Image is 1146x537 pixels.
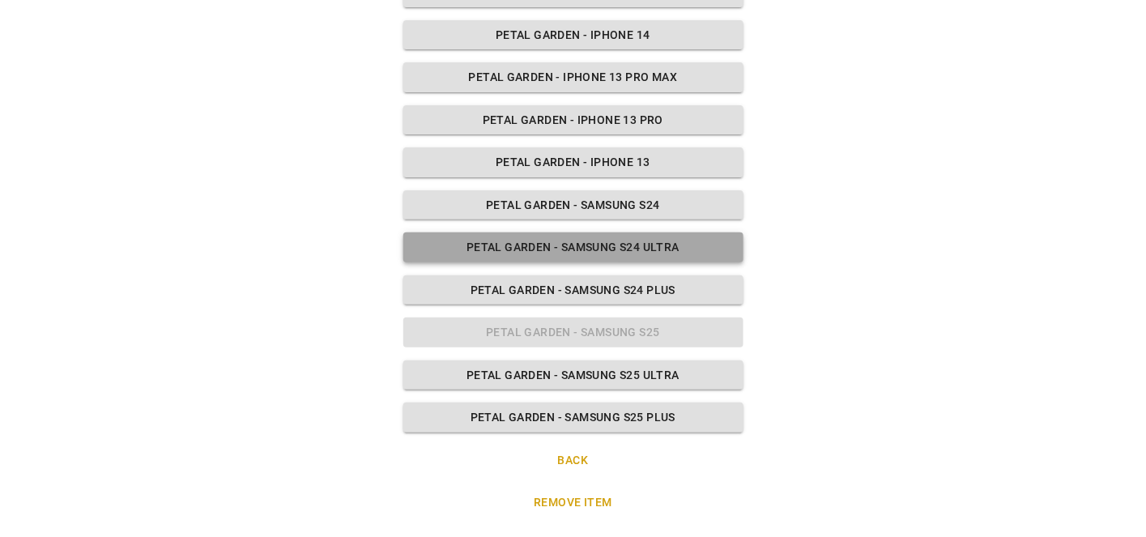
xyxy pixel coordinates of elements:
button: Petal Garden - Samsung S25 Ultra [403,360,743,390]
button: Petal Garden - Samsung S25 Plus [403,403,743,433]
button: Petal Garden - Samsung S24 Plus [403,275,743,305]
button: Remove item [403,488,743,518]
button: Petal Garden - Samsung S24 Ultra [403,232,743,262]
button: Petal Garden - iPhone 13 [403,147,743,177]
button: Petal Garden - iPhone 13 Pro [403,105,743,135]
button: Petal Garden - iPhone 14 [403,20,743,50]
button: Petal Garden - iPhone 13 Pro Max [403,62,743,92]
button: Back [403,445,743,475]
button: Petal Garden - Samsung S24 [403,190,743,220]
